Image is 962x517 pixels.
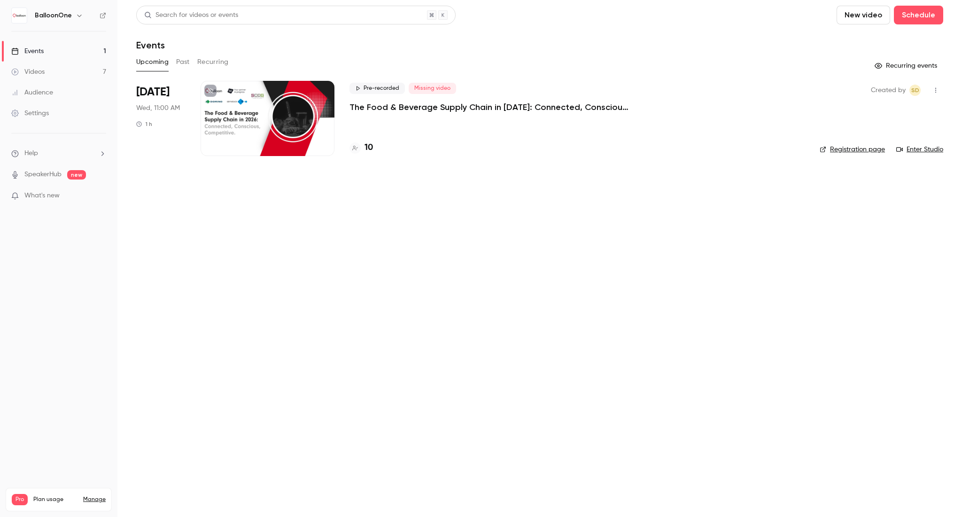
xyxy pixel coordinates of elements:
a: 10 [349,141,373,154]
span: new [67,170,86,180]
a: Manage [83,496,106,503]
a: Registration page [820,145,885,154]
img: BalloonOne [12,8,27,23]
a: The Food & Beverage Supply Chain in [DATE]: Connected, Conscious, Competitive. [349,102,631,113]
h6: BalloonOne [35,11,72,20]
a: SpeakerHub [24,170,62,180]
div: Videos [11,67,45,77]
button: Recurring [197,55,229,70]
div: Oct 29 Wed, 11:00 AM (Europe/London) [136,81,186,156]
a: Enter Studio [896,145,943,154]
span: Pre-recorded [349,83,405,94]
span: Pro [12,494,28,505]
div: Audience [11,88,53,97]
span: Plan usage [33,496,78,503]
span: Help [24,149,38,158]
span: What's new [24,191,60,201]
button: Schedule [894,6,943,24]
span: Sitara Duggal [909,85,921,96]
li: help-dropdown-opener [11,149,106,158]
div: Events [11,47,44,56]
span: Missing video [409,83,456,94]
button: Past [176,55,190,70]
button: New video [837,6,890,24]
div: Search for videos or events [144,10,238,20]
button: Upcoming [136,55,169,70]
div: 1 h [136,120,152,128]
div: Settings [11,109,49,118]
span: SD [911,85,919,96]
h4: 10 [365,141,373,154]
span: Created by [871,85,906,96]
span: Wed, 11:00 AM [136,103,180,113]
span: [DATE] [136,85,170,100]
button: Recurring events [870,58,943,73]
h1: Events [136,39,165,51]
